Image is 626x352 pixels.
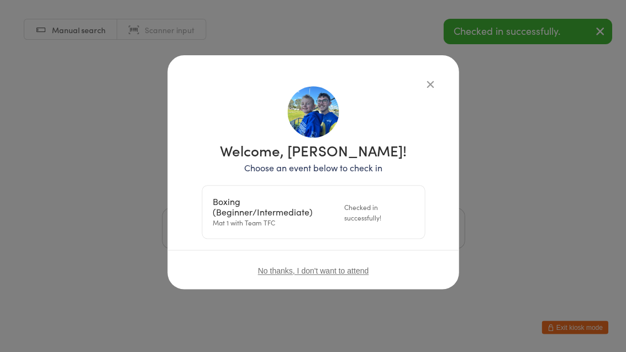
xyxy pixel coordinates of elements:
[213,196,338,217] div: Boxing (Beginner/Intermediate)
[344,202,414,223] div: Checked in successfully!
[202,143,425,157] h1: Welcome, [PERSON_NAME]!
[213,196,338,228] div: Mat 1 with Team TFC
[202,161,425,174] p: Choose an event below to check in
[287,86,339,138] img: image1732179422.png
[257,266,368,275] button: No thanks, I don't want to attend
